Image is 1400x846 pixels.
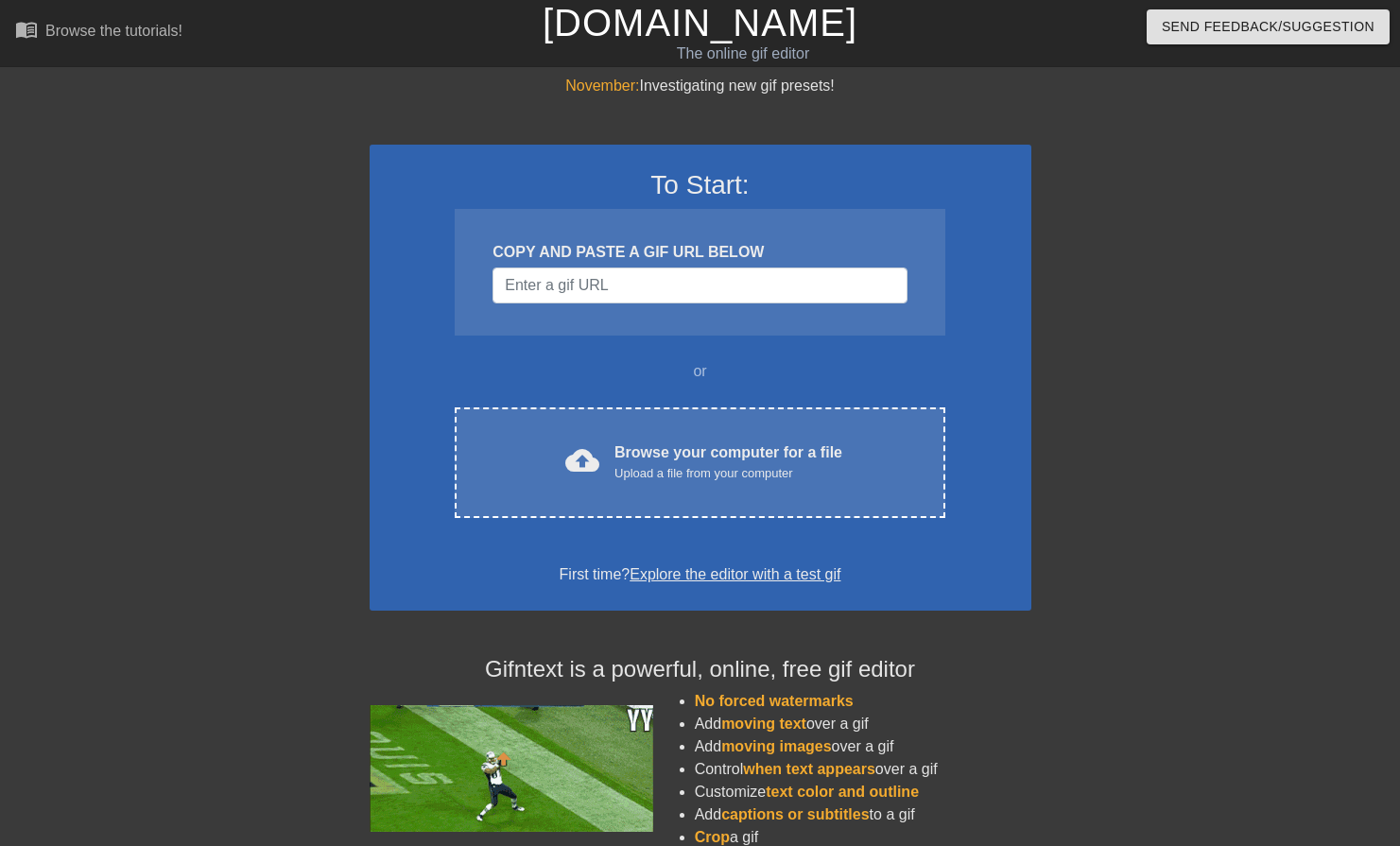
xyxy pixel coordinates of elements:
[543,2,857,43] a: [DOMAIN_NAME]
[15,18,182,47] a: Browse the tutorials!
[493,268,907,303] input: Username
[476,43,1011,65] div: The online gif editor
[721,806,869,822] span: captions or subtitles
[630,566,840,582] a: Explore the editor with a test gif
[370,75,1031,97] div: Investigating new gif presets!
[394,169,1007,201] h3: To Start:
[394,563,1007,586] div: First time?
[370,705,653,832] img: football_small.gif
[695,781,1031,803] li: Customize
[695,693,854,709] span: No forced watermarks
[695,803,1031,826] li: Add to a gif
[695,829,730,845] span: Crop
[766,784,919,800] span: text color and outline
[565,78,639,94] span: November:
[1162,15,1374,39] span: Send Feedback/Suggestion
[721,716,806,732] span: moving text
[695,758,1031,781] li: Control over a gif
[419,360,982,383] div: or
[695,735,1031,758] li: Add over a gif
[370,656,1031,683] h4: Gifntext is a powerful, online, free gif editor
[721,738,831,754] span: moving images
[15,18,38,41] span: menu_book
[743,761,875,777] span: when text appears
[45,23,182,39] div: Browse the tutorials!
[614,464,842,483] div: Upload a file from your computer
[695,713,1031,735] li: Add over a gif
[1147,9,1390,44] button: Send Feedback/Suggestion
[565,443,599,477] span: cloud_upload
[614,441,842,483] div: Browse your computer for a file
[493,241,907,264] div: COPY AND PASTE A GIF URL BELOW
